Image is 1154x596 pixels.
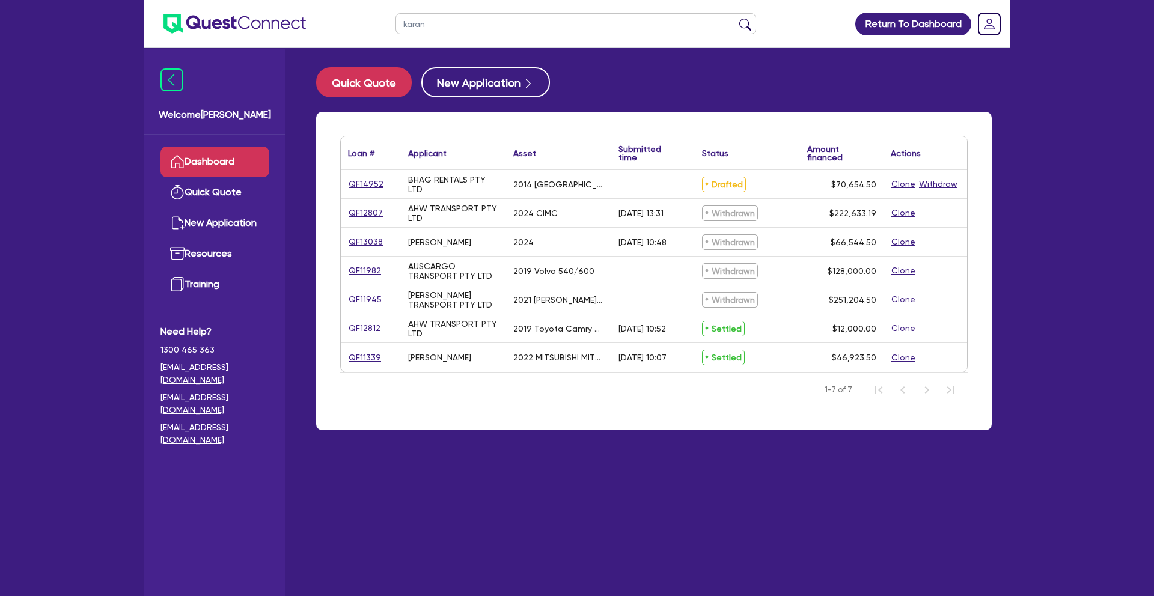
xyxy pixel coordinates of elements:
div: Loan # [348,149,374,157]
div: Submitted time [618,145,677,162]
span: $222,633.19 [829,208,876,218]
div: 2024 CIMC [513,208,558,218]
span: 1300 465 363 [160,344,269,356]
span: $70,654.50 [831,180,876,189]
a: [EMAIL_ADDRESS][DOMAIN_NAME] [160,391,269,416]
button: Last Page [939,378,963,402]
a: Resources [160,239,269,269]
span: Need Help? [160,324,269,339]
button: Clone [891,206,916,220]
a: [EMAIL_ADDRESS][DOMAIN_NAME] [160,421,269,446]
span: $66,544.50 [831,237,876,247]
div: [PERSON_NAME] [408,353,471,362]
div: AUSCARGO TRANSPORT PTY LTD [408,261,499,281]
button: Clone [891,321,916,335]
span: $251,204.50 [829,295,876,305]
button: First Page [867,378,891,402]
div: Asset [513,149,536,157]
div: Status [702,149,728,157]
span: Withdrawn [702,205,758,221]
img: training [170,277,185,291]
a: QF12807 [348,206,383,220]
div: 2021 [PERSON_NAME] a trailer and b trailer [513,295,604,305]
button: Next Page [915,378,939,402]
button: Previous Page [891,378,915,402]
div: AHW TRANSPORT PTY LTD [408,204,499,223]
div: [PERSON_NAME] [408,237,471,247]
span: Settled [702,350,745,365]
a: Training [160,269,269,300]
div: 2014 [GEOGRAPHIC_DATA] [513,180,604,189]
div: 2022 MITSUBISHI MITSUBISHI OUTLANDER ASPIRE 7 SEAT (AWD) ZM MY22 4D WAGON INLINE 4 2488 cc DIRFI ... [513,353,604,362]
a: QF14952 [348,177,384,191]
img: new-application [170,216,185,230]
a: Dashboard [160,147,269,177]
button: Clone [891,177,916,191]
button: Clone [891,264,916,278]
span: $12,000.00 [832,324,876,333]
a: QF11982 [348,264,382,278]
img: quest-connect-logo-blue [163,14,306,34]
span: Withdrawn [702,263,758,279]
a: Return To Dashboard [855,13,971,35]
div: [DATE] 13:31 [618,208,664,218]
div: [PERSON_NAME] TRANSPORT PTY LTD [408,290,499,309]
button: Clone [891,235,916,249]
img: icon-menu-close [160,68,183,91]
div: AHW TRANSPORT PTY LTD [408,319,499,338]
div: Applicant [408,149,447,157]
div: [DATE] 10:07 [618,353,667,362]
div: 2024 [513,237,534,247]
a: Dropdown toggle [974,8,1005,40]
button: Clone [891,293,916,306]
a: QF11945 [348,293,382,306]
input: Search by name, application ID or mobile number... [395,13,756,34]
div: [DATE] 10:52 [618,324,666,333]
button: Quick Quote [316,67,412,97]
div: [DATE] 10:48 [618,237,667,247]
div: 2019 Toyota Camry Ascent Sport Auto F [513,324,604,333]
span: Settled [702,321,745,336]
span: Welcome [PERSON_NAME] [159,108,271,122]
a: Quick Quote [160,177,269,208]
img: resources [170,246,185,261]
div: Amount financed [807,145,876,162]
div: Actions [891,149,921,157]
img: quick-quote [170,185,185,199]
span: $128,000.00 [828,266,876,276]
button: Withdraw [918,177,958,191]
span: 1-7 of 7 [825,384,852,396]
button: Clone [891,351,916,365]
div: BHAG RENTALS PTY LTD [408,175,499,194]
a: QF11339 [348,351,382,365]
a: [EMAIL_ADDRESS][DOMAIN_NAME] [160,361,269,386]
a: New Application [160,208,269,239]
div: 2019 Volvo 540/600 [513,266,594,276]
span: $46,923.50 [832,353,876,362]
span: Withdrawn [702,234,758,250]
span: Drafted [702,177,746,192]
a: Quick Quote [316,67,421,97]
span: Withdrawn [702,292,758,308]
a: QF13038 [348,235,383,249]
a: QF12812 [348,321,381,335]
button: New Application [421,67,550,97]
